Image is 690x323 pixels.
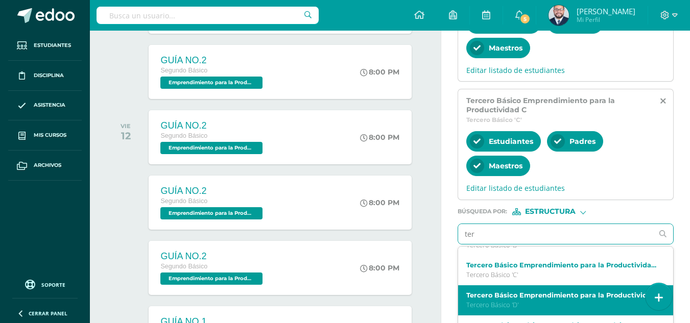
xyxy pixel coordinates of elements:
span: Búsqueda por : [458,209,507,214]
span: Disciplina [34,71,64,80]
span: Tercero Básico 'C' [466,116,522,123]
div: 8:00 PM [360,133,399,142]
a: Soporte [12,277,78,291]
input: Busca un usuario... [97,7,319,24]
span: Asistencia [34,101,65,109]
span: Estructura [525,209,576,214]
div: VIE [121,122,131,130]
a: Archivos [8,151,82,181]
span: Archivos [34,161,61,169]
span: 5 [519,13,531,24]
span: Segundo Básico [160,197,207,205]
span: [PERSON_NAME] [577,6,635,16]
p: Tercero Básico 'C' [466,270,657,279]
label: Tercero Básico Emprendimiento para la Productividad C [466,261,657,269]
a: Estudiantes [8,31,82,61]
span: Emprendimiento para la Productividad 'C' [160,142,263,154]
img: 6a2ad2c6c0b72cf555804368074c1b95.png [549,5,569,26]
span: Padres [569,137,596,146]
div: GUÍA NO.2 [160,186,265,196]
div: GUÍA NO.2 [160,120,265,131]
span: Estudiantes [34,41,71,49]
div: 8:00 PM [360,263,399,272]
span: Segundo Básico [160,263,207,270]
p: Tercero Básico 'D' [466,301,657,309]
a: Asistencia [8,91,82,121]
span: Maestros [489,161,522,170]
span: Segundo Básico [160,132,207,139]
span: Segundo Básico [160,67,207,74]
span: Emprendimiento para la Productividad 'D' [160,207,263,219]
div: 8:00 PM [360,67,399,77]
span: Cerrar panel [29,310,67,317]
span: Tercero Básico Emprendimiento para la Productividad C [466,96,652,114]
a: Mis cursos [8,120,82,151]
span: Emprendimiento para la Productividad 'B' [160,77,263,89]
span: Editar listado de estudiantes [466,65,665,75]
div: 12 [121,130,131,142]
label: Tercero Básico Emprendimiento para la Productividad D [466,291,657,299]
div: [object Object] [512,208,589,215]
div: GUÍA NO.2 [160,251,265,262]
a: Disciplina [8,61,82,91]
span: Emprendimiento para la Productividad 'A' [160,272,263,285]
div: 8:00 PM [360,198,399,207]
span: Mis cursos [34,131,66,139]
div: GUÍA NO.2 [160,55,265,66]
input: Ej. Primero primaria [458,224,653,244]
span: Editar listado de estudiantes [466,183,665,193]
span: Soporte [41,281,65,288]
span: Maestros [489,43,522,53]
span: Mi Perfil [577,15,635,24]
span: Estudiantes [489,137,533,146]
